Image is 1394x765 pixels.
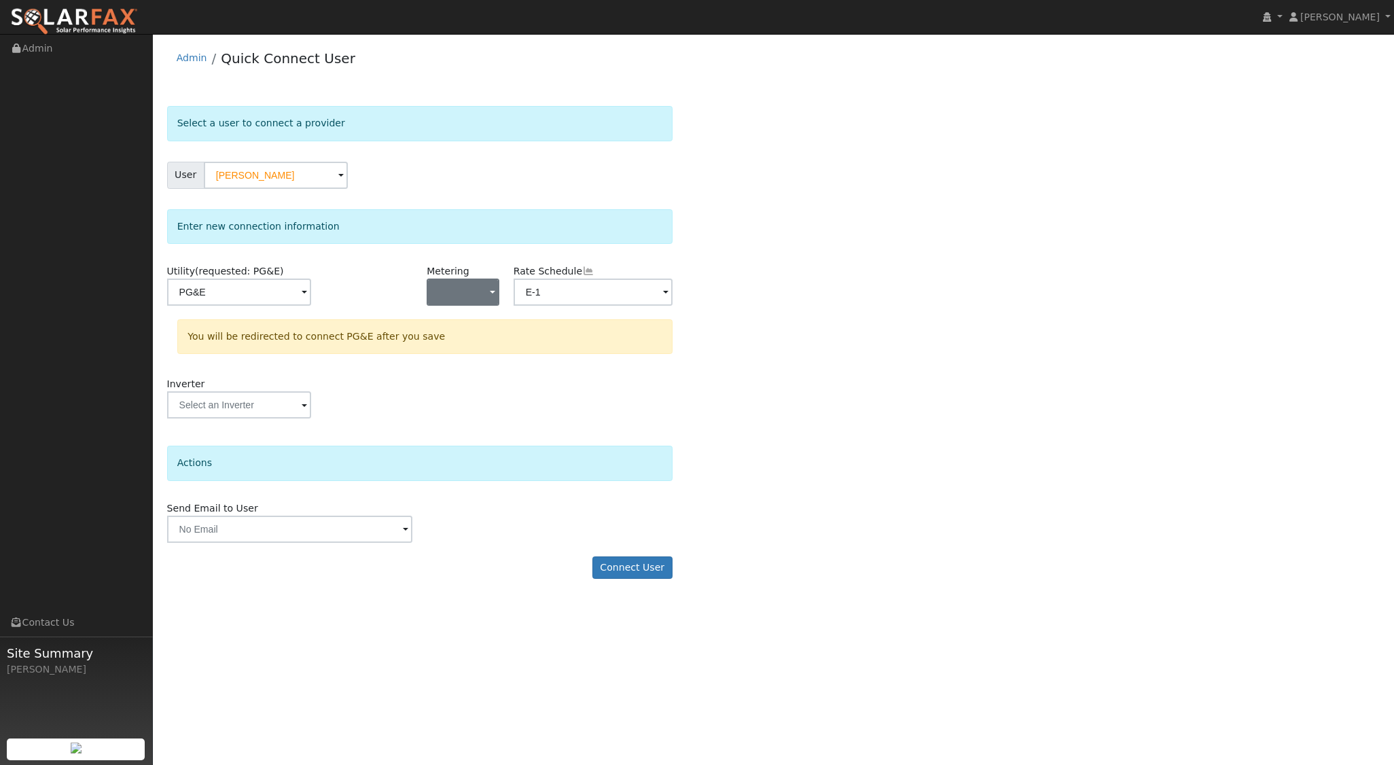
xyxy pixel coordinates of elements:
div: [PERSON_NAME] [7,662,145,677]
input: Select a Utility [167,279,311,306]
button: Connect User [592,556,673,580]
span: Site Summary [7,644,145,662]
input: No Email [167,516,413,543]
span: [PERSON_NAME] [1300,12,1380,22]
div: Actions [167,446,673,480]
label: Utility [167,264,284,279]
label: Rate Schedule [514,264,594,279]
input: Select a User [204,162,348,189]
label: Inverter [167,377,205,391]
a: Admin [177,52,207,63]
img: SolarFax [10,7,138,36]
span: (requested: PG&E) [195,266,284,277]
div: Enter new connection information [167,209,673,244]
label: Send Email to User [167,501,258,516]
span: User [167,162,204,189]
div: You will be redirected to connect PG&E after you save [177,319,673,354]
input: Select an Inverter [167,391,311,419]
div: Select a user to connect a provider [167,106,673,141]
img: retrieve [71,743,82,753]
label: Metering [427,264,469,279]
a: Quick Connect User [221,50,355,67]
